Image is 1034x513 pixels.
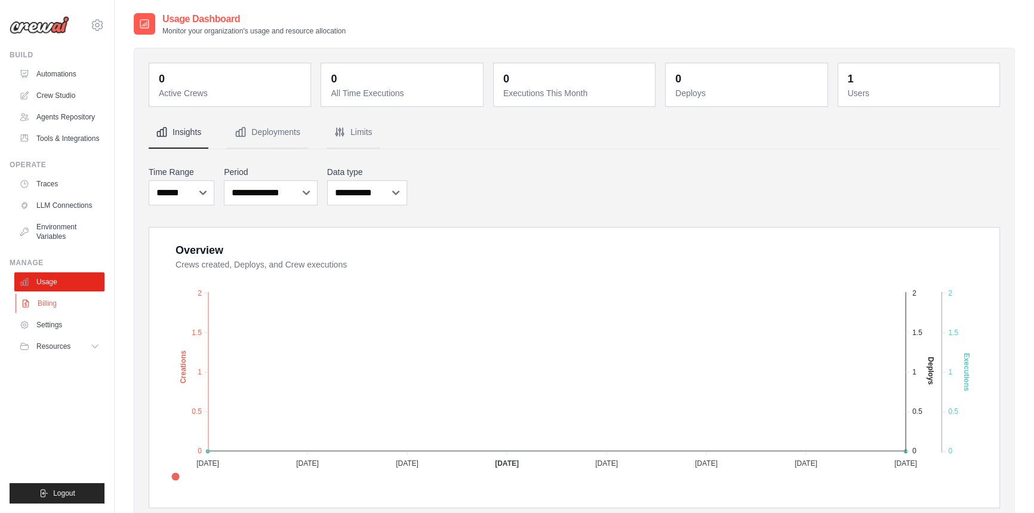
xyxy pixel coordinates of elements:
[912,288,916,297] tspan: 2
[948,368,952,376] tspan: 1
[14,174,104,193] a: Traces
[948,328,958,337] tspan: 1.5
[224,166,318,178] label: Period
[327,166,408,178] label: Data type
[192,328,202,337] tspan: 1.5
[912,447,916,455] tspan: 0
[149,116,208,149] button: Insights
[14,64,104,84] a: Automations
[162,26,346,36] p: Monitor your organization's usage and resource allocation
[495,459,519,467] tspan: [DATE]
[675,70,681,87] div: 0
[912,407,922,416] tspan: 0.5
[503,70,509,87] div: 0
[149,116,1000,149] nav: Tabs
[503,87,648,99] dt: Executions This Month
[948,407,958,416] tspan: 0.5
[198,288,202,297] tspan: 2
[675,87,820,99] dt: Deploys
[159,87,303,99] dt: Active Crews
[179,350,187,383] text: Creations
[10,50,104,60] div: Build
[36,342,70,351] span: Resources
[296,459,319,467] tspan: [DATE]
[149,166,214,178] label: Time Range
[848,70,854,87] div: 1
[14,217,104,246] a: Environment Variables
[192,407,202,416] tspan: 0.5
[176,259,985,271] dt: Crews created, Deploys, and Crew executions
[14,107,104,127] a: Agents Repository
[198,447,202,455] tspan: 0
[948,447,952,455] tspan: 0
[14,86,104,105] a: Crew Studio
[912,328,922,337] tspan: 1.5
[10,160,104,170] div: Operate
[848,87,992,99] dt: Users
[10,483,104,503] button: Logout
[53,489,75,498] span: Logout
[14,129,104,148] a: Tools & Integrations
[948,288,952,297] tspan: 2
[14,337,104,356] button: Resources
[795,459,817,467] tspan: [DATE]
[331,87,475,99] dt: All Time Executions
[162,12,346,26] h2: Usage Dashboard
[10,16,69,34] img: Logo
[962,353,971,391] text: Executions
[912,368,916,376] tspan: 1
[927,357,935,385] text: Deploys
[327,116,380,149] button: Limits
[16,294,106,313] a: Billing
[14,272,104,291] a: Usage
[894,459,917,467] tspan: [DATE]
[159,70,165,87] div: 0
[176,242,223,259] div: Overview
[14,315,104,334] a: Settings
[227,116,307,149] button: Deployments
[10,258,104,268] div: Manage
[695,459,718,467] tspan: [DATE]
[196,459,219,467] tspan: [DATE]
[198,368,202,376] tspan: 1
[14,196,104,215] a: LLM Connections
[331,70,337,87] div: 0
[396,459,418,467] tspan: [DATE]
[595,459,618,467] tspan: [DATE]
